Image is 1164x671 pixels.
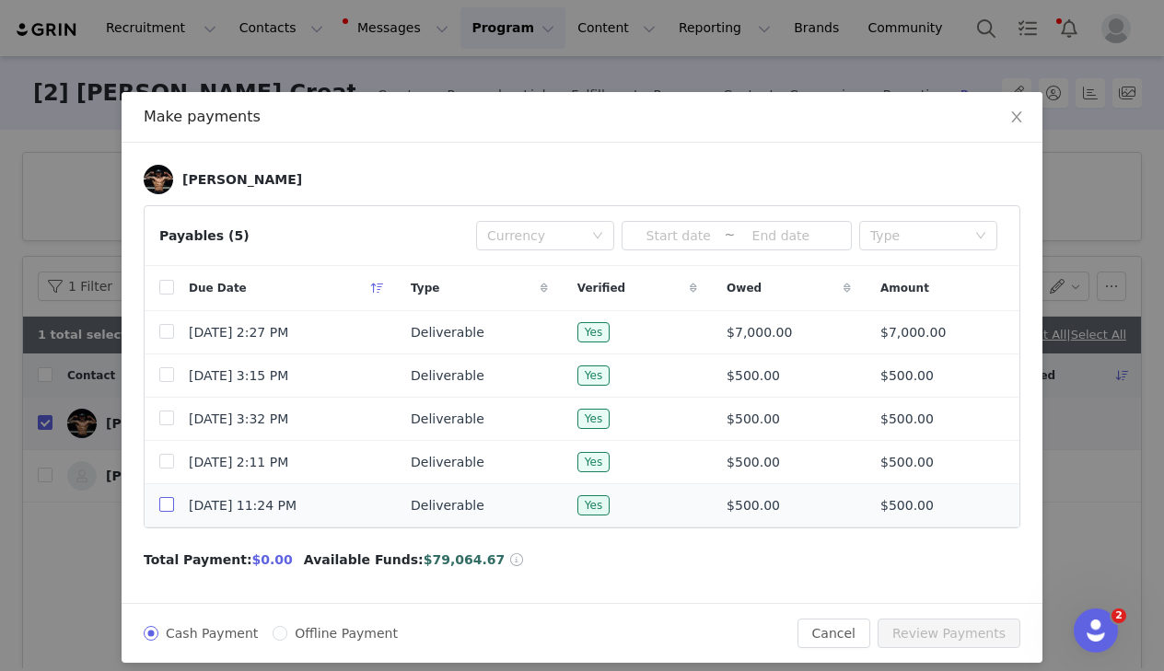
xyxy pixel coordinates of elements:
span: Yes [577,322,610,342]
span: Deliverable [411,410,484,429]
i: icon: close [1009,110,1024,124]
button: Cancel [797,619,870,648]
span: $79,064.67 [424,552,506,567]
span: $500.00 [880,366,934,386]
input: End date [735,226,826,246]
div: Make payments [144,107,1020,127]
span: $500.00 [880,410,934,429]
button: Close [991,92,1042,144]
span: $500.00 [727,453,780,472]
i: icon: down [592,230,603,243]
span: Offline Payment [287,626,405,641]
div: Payables (5) [159,226,250,246]
div: Type [870,226,966,245]
span: Yes [577,409,610,429]
span: $500.00 [727,366,780,386]
span: Yes [577,365,610,386]
span: Amount [880,280,929,296]
span: [DATE] 3:15 PM [189,366,288,386]
span: Due Date [189,280,247,296]
span: [DATE] 11:24 PM [189,496,297,515]
span: Type [411,280,439,296]
img: 2578ce8d-9783-4b69-8eb4-e547b35a3419--s.jpg [144,165,173,194]
iframe: Intercom live chat [1074,608,1118,653]
span: Deliverable [411,323,484,342]
span: $7,000.00 [880,323,946,342]
div: Currency [487,226,583,245]
article: Payables [144,205,1020,528]
i: icon: down [975,230,986,243]
span: $0.00 [252,552,293,567]
span: Deliverable [411,496,484,515]
span: Deliverable [411,453,484,472]
span: Yes [577,452,610,472]
span: 2 [1112,608,1126,623]
span: Available Funds: [304,550,424,570]
span: [DATE] 2:27 PM [189,323,288,342]
span: $500.00 [880,453,934,472]
a: [PERSON_NAME] [144,165,302,194]
span: $500.00 [727,496,780,515]
input: Start date [633,226,724,246]
span: Deliverable [411,366,484,386]
span: [DATE] 3:32 PM [189,410,288,429]
span: Total Payment: [144,550,252,570]
span: [DATE] 2:11 PM [189,453,288,472]
button: Review Payments [878,619,1020,648]
span: Yes [577,495,610,515]
div: [PERSON_NAME] [182,172,302,187]
span: $500.00 [727,410,780,429]
span: Verified [577,280,625,296]
span: Cash Payment [158,626,265,641]
span: $500.00 [880,496,934,515]
span: $7,000.00 [727,323,792,342]
span: Owed [727,280,762,296]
